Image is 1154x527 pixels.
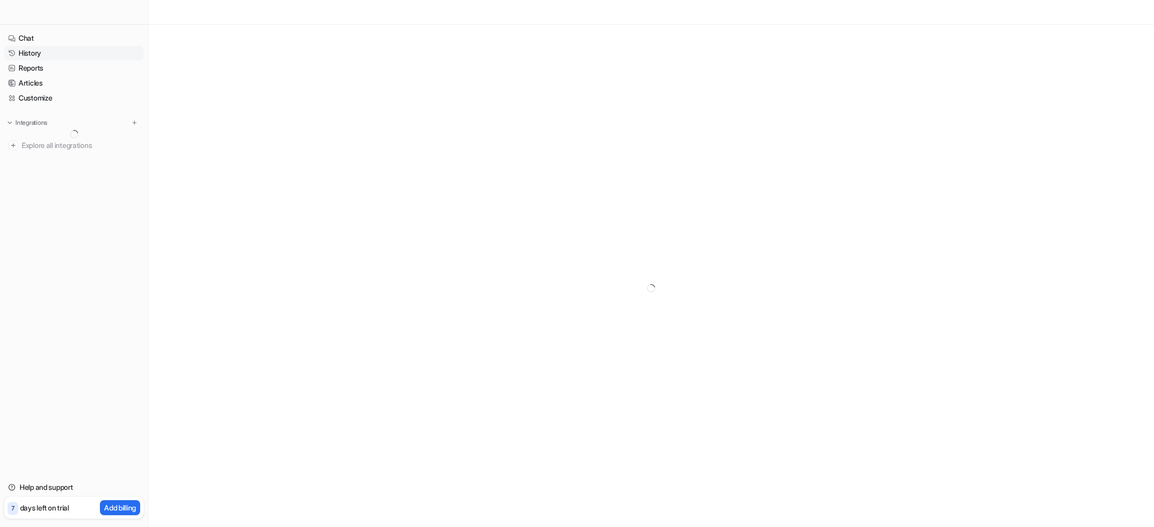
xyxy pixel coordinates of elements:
[4,91,144,105] a: Customize
[6,119,13,126] img: expand menu
[100,500,140,515] button: Add billing
[131,119,138,126] img: menu_add.svg
[4,46,144,60] a: History
[20,502,69,513] p: days left on trial
[4,118,50,128] button: Integrations
[22,137,140,154] span: Explore all integrations
[4,138,144,153] a: Explore all integrations
[4,76,144,90] a: Articles
[104,502,136,513] p: Add billing
[11,504,14,513] p: 7
[4,61,144,75] a: Reports
[4,480,144,495] a: Help and support
[8,140,19,151] img: explore all integrations
[4,31,144,45] a: Chat
[15,119,47,127] p: Integrations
